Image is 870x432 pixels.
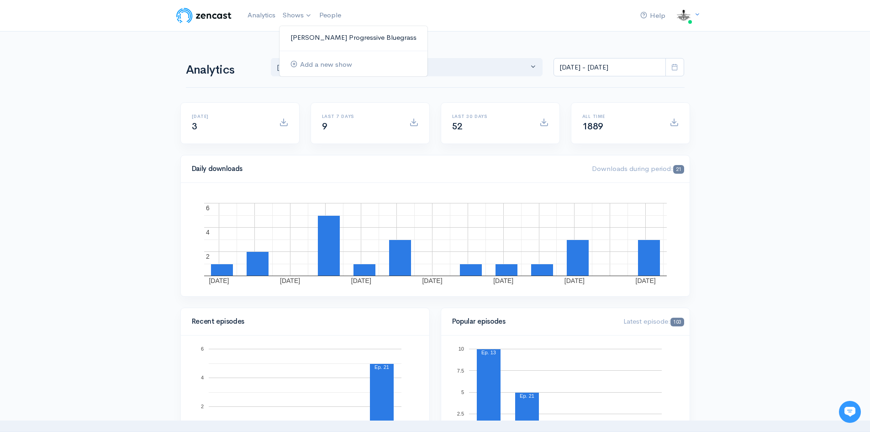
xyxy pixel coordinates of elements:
[452,318,613,325] h4: Popular episodes
[481,350,496,355] text: Ep. 13
[675,6,693,25] img: ...
[175,6,233,25] img: ZenCast Logo
[192,318,413,325] h4: Recent episodes
[279,26,428,77] ul: Shows
[839,401,861,423] iframe: gist-messenger-bubble-iframe
[422,277,442,284] text: [DATE]
[322,121,327,132] span: 9
[271,58,543,77] button: T Shaw's Progressive Blue...
[452,121,463,132] span: 52
[280,277,300,284] text: [DATE]
[374,364,389,370] text: Ep. 21
[452,114,528,119] h6: Last 30 days
[200,404,203,409] text: 2
[582,121,603,132] span: 1889
[457,411,464,416] text: 2.5
[244,5,279,25] a: Analytics
[26,172,163,190] input: Search articles
[520,393,534,399] text: Ep. 21
[206,253,210,260] text: 2
[458,346,464,352] text: 10
[316,5,345,25] a: People
[192,194,679,285] svg: A chart.
[192,165,581,173] h4: Daily downloads
[14,61,169,105] h2: Just let us know if you need anything and we'll be happy to help! 🙂
[14,44,169,59] h1: Hi 👋
[206,204,210,212] text: 6
[59,127,110,134] span: New conversation
[351,277,371,284] text: [DATE]
[670,318,684,326] span: 103
[457,368,464,373] text: 7.5
[322,114,398,119] h6: Last 7 days
[554,58,666,77] input: analytics date range selector
[493,277,513,284] text: [DATE]
[12,157,170,168] p: Find an answer quickly
[279,57,427,73] a: Add a new show
[206,229,210,236] text: 4
[592,164,684,173] span: Downloads during period:
[192,114,268,119] h6: [DATE]
[564,277,584,284] text: [DATE]
[200,346,203,352] text: 6
[673,165,684,174] span: 21
[200,375,203,380] text: 4
[277,62,529,73] div: [PERSON_NAME] Progressive Blue...
[635,277,655,284] text: [DATE]
[637,6,669,26] a: Help
[14,121,169,139] button: New conversation
[461,389,464,395] text: 5
[623,317,684,325] span: Latest episode:
[186,64,260,77] h1: Analytics
[192,121,197,132] span: 3
[582,114,659,119] h6: All time
[209,277,229,284] text: [DATE]
[279,5,316,26] a: Shows
[279,30,427,46] a: [PERSON_NAME] Progressive Bluegrass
